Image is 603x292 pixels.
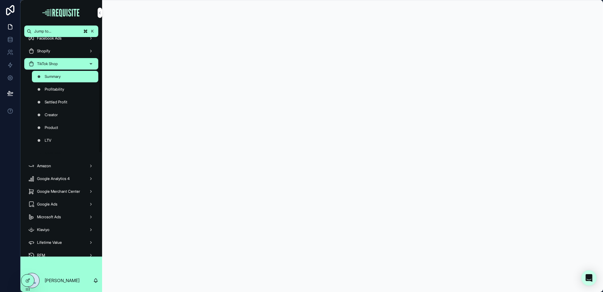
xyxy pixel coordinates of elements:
[24,198,98,210] a: Google Ads
[24,250,98,261] a: RFM
[24,224,98,236] a: Klaviyo
[581,270,597,286] div: Open Intercom Messenger
[32,84,98,95] a: Profitability
[45,74,61,79] span: Summary
[32,109,98,121] a: Creator
[24,211,98,223] a: Microsoft Ads
[45,277,79,284] p: [PERSON_NAME]
[24,45,98,57] a: Shopify
[32,96,98,108] a: Settled Profit
[24,237,98,248] a: Lifetime Value
[37,253,45,258] span: RFM
[24,33,98,44] a: Facebook Ads
[37,49,50,54] span: Shopify
[37,61,58,66] span: TikTok Shop
[45,125,58,130] span: Product
[24,26,98,37] button: Jump to...K
[45,151,61,156] span: GMV Max
[24,260,55,265] span: Viewing as Hailey
[37,240,62,245] span: Lifetime Value
[24,186,98,197] a: Google Merchant Center
[24,58,98,70] a: TikTok Shop
[32,122,98,133] a: Product
[45,112,58,117] span: Creator
[34,29,80,34] span: Jump to...
[32,71,98,82] a: Summary
[20,37,102,257] div: scrollable content
[24,160,98,172] a: Amazon
[45,87,64,92] span: Profitability
[37,189,80,194] span: Google Merchant Center
[37,163,51,168] span: Amazon
[45,100,67,105] span: Settled Profit
[32,135,98,146] a: LTV
[41,8,81,18] img: App logo
[32,147,98,159] a: GMV Max
[45,138,51,143] span: LTV
[37,227,49,232] span: Klaviyo
[37,176,70,181] span: Google Analytics 4
[37,202,57,207] span: Google Ads
[24,173,98,184] a: Google Analytics 4
[90,29,95,34] span: K
[37,36,62,41] span: Facebook Ads
[37,214,61,220] span: Microsoft Ads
